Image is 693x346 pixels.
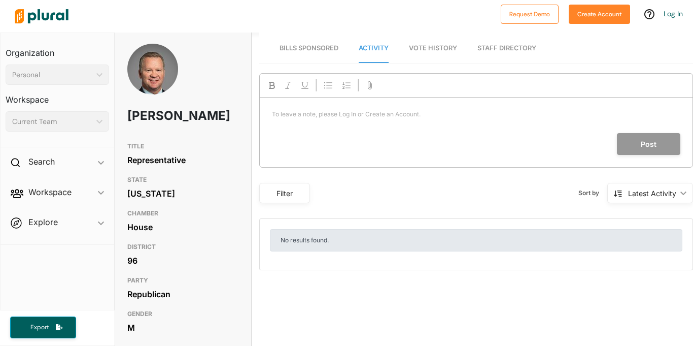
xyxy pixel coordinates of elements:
[501,5,559,24] button: Request Demo
[127,274,239,287] h3: PARTY
[569,8,630,19] a: Create Account
[127,101,194,131] h1: [PERSON_NAME]
[6,85,109,107] h3: Workspace
[664,9,683,18] a: Log In
[127,308,239,320] h3: GENDER
[477,34,536,63] a: Staff Directory
[127,253,239,268] div: 96
[501,8,559,19] a: Request Demo
[280,34,338,63] a: Bills Sponsored
[359,34,389,63] a: Activity
[12,116,92,127] div: Current Team
[617,133,680,155] button: Post
[127,287,239,302] div: Republican
[6,38,109,60] h3: Organization
[127,140,239,152] h3: TITLE
[270,229,682,251] div: No results found.
[409,34,457,63] a: Vote History
[127,44,178,115] img: Headshot of David Cook
[569,5,630,24] button: Create Account
[280,44,338,52] span: Bills Sponsored
[127,320,239,335] div: M
[127,207,239,219] h3: CHAMBER
[127,174,239,186] h3: STATE
[127,219,239,235] div: House
[578,188,607,198] span: Sort by
[409,44,457,52] span: Vote History
[359,44,389,52] span: Activity
[266,188,303,199] div: Filter
[10,317,76,338] button: Export
[28,156,55,167] h2: Search
[127,152,239,168] div: Representative
[628,188,676,199] div: Latest Activity
[23,323,56,332] span: Export
[12,70,92,80] div: Personal
[127,186,239,201] div: [US_STATE]
[127,241,239,253] h3: DISTRICT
